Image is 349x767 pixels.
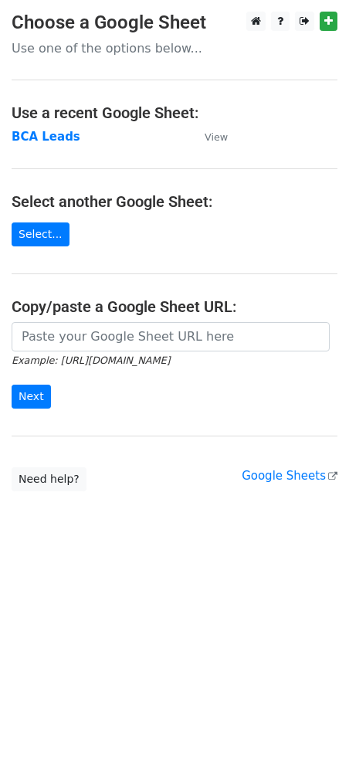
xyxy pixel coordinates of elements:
a: Need help? [12,467,86,491]
a: Google Sheets [242,469,337,483]
input: Paste your Google Sheet URL here [12,322,330,351]
h4: Copy/paste a Google Sheet URL: [12,297,337,316]
a: Select... [12,222,69,246]
a: View [189,130,228,144]
h4: Use a recent Google Sheet: [12,104,337,122]
h3: Choose a Google Sheet [12,12,337,34]
small: Example: [URL][DOMAIN_NAME] [12,355,170,366]
small: View [205,131,228,143]
h4: Select another Google Sheet: [12,192,337,211]
input: Next [12,385,51,409]
p: Use one of the options below... [12,40,337,56]
a: BCA Leads [12,130,80,144]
